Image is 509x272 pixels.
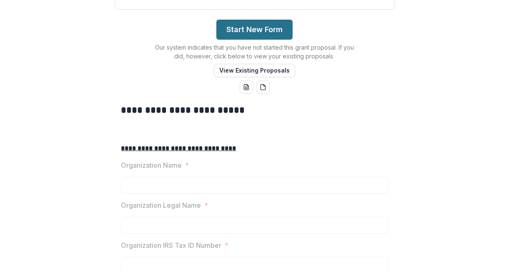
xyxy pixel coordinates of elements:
[121,240,222,250] p: Organization IRS Tax ID Number
[256,81,270,94] button: pdf-download
[240,81,253,94] button: word-download
[121,200,201,210] p: Organization Legal Name
[216,20,293,40] button: Start New Form
[214,64,295,77] button: View Existing Proposals
[150,43,359,60] p: Our system indicates that you have not started this grant proposal. If you did, however, click be...
[121,160,182,170] p: Organization Name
